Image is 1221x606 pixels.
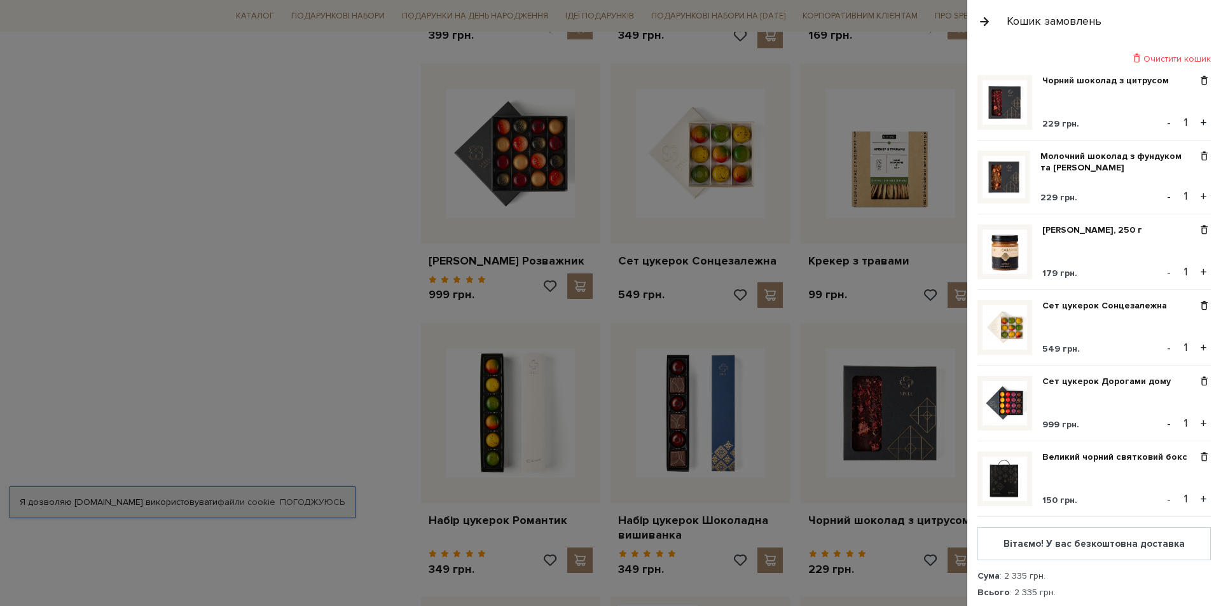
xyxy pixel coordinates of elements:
[1196,490,1211,509] button: +
[1196,414,1211,433] button: +
[1042,118,1079,129] span: 229 грн.
[983,80,1027,125] img: Чорний шоколад з цитрусом
[1042,451,1197,463] a: Великий чорний святковий бокс
[1007,14,1101,29] div: Кошик замовлень
[1162,187,1175,206] button: -
[1042,300,1176,312] a: Сет цукерок Сонцезалежна
[1162,338,1175,357] button: -
[988,538,1200,549] div: Вітаємо! У вас безкоштовна доставка
[983,381,1027,425] img: Сет цукерок Дорогами дому
[977,570,1211,582] div: : 2 335 грн.
[977,570,1000,581] strong: Сума
[1196,187,1211,206] button: +
[1162,263,1175,282] button: -
[1162,490,1175,509] button: -
[983,156,1025,198] img: Молочний шоколад з фундуком та солоною карамеллю
[977,587,1211,598] div: : 2 335 грн.
[1196,263,1211,282] button: +
[983,457,1027,501] img: Великий чорний святковий бокс
[1042,419,1079,430] span: 999 грн.
[1042,343,1080,354] span: 549 грн.
[1042,224,1152,236] a: [PERSON_NAME], 250 г
[1042,268,1077,279] span: 179 грн.
[1162,113,1175,132] button: -
[1042,376,1180,387] a: Сет цукерок Дорогами дому
[1196,113,1211,132] button: +
[983,230,1027,274] img: Карамель солона, 250 г
[1042,75,1178,86] a: Чорний шоколад з цитрусом
[1042,495,1077,506] span: 150 грн.
[977,53,1211,65] div: Очистити кошик
[983,305,1027,350] img: Сет цукерок Сонцезалежна
[1196,338,1211,357] button: +
[1162,414,1175,433] button: -
[1040,192,1077,203] span: 229 грн.
[977,587,1010,598] strong: Всього
[1040,151,1197,174] a: Молочний шоколад з фундуком та [PERSON_NAME]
